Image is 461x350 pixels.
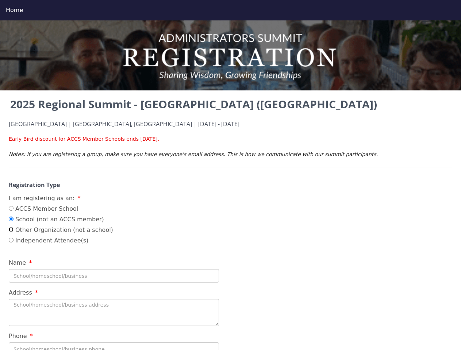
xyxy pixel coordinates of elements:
[9,136,159,142] span: Early Bird discount for ACCS Member Schools ends [DATE].
[9,259,26,266] span: Name
[9,151,378,157] em: Notes: If you are registering a group, make sure you have everyone's email address. This is how w...
[6,6,455,15] div: Home
[9,289,32,296] span: Address
[9,227,14,232] input: Other Organization (not a school)
[9,238,14,242] input: Independent Attendee(s)
[9,215,113,224] label: School (not an ACCS member)
[9,205,113,213] label: ACCS Member School
[9,226,113,234] label: Other Organization (not a school)
[9,332,27,339] span: Phone
[9,96,452,112] h2: 2025 Regional Summit - [GEOGRAPHIC_DATA] ([GEOGRAPHIC_DATA])
[9,195,74,202] span: I am registering as an:
[9,181,60,189] strong: Registration Type
[9,236,113,245] label: Independent Attendee(s)
[9,121,452,128] h4: [GEOGRAPHIC_DATA] | [GEOGRAPHIC_DATA], [GEOGRAPHIC_DATA] | [DATE] - [DATE]
[9,217,14,221] input: School (not an ACCS member)
[9,269,219,283] input: School/homeschool/business
[9,206,14,211] input: ACCS Member School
